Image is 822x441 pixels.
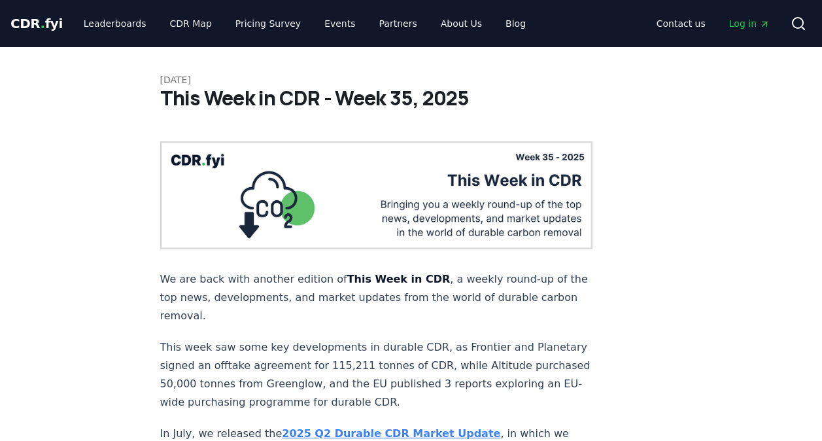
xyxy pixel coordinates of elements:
a: CDR.fyi [10,14,63,33]
img: blog post image [160,141,593,249]
a: Blog [495,12,536,35]
a: Contact us [646,12,716,35]
span: Log in [729,17,770,30]
a: Partners [369,12,428,35]
a: Leaderboards [73,12,157,35]
nav: Main [73,12,536,35]
a: CDR Map [160,12,222,35]
strong: This Week in CDR [347,273,451,285]
h1: This Week in CDR - Week 35, 2025 [160,86,662,110]
p: [DATE] [160,73,662,86]
a: About Us [430,12,492,35]
a: Log in [719,12,780,35]
p: We are back with another edition of , a weekly round-up of the top news, developments, and market... [160,270,593,325]
a: Pricing Survey [225,12,311,35]
span: CDR fyi [10,16,63,31]
p: This week saw some key developments in durable CDR, as Frontier and Planetary signed an offtake a... [160,338,593,412]
span: . [41,16,45,31]
a: Events [314,12,366,35]
a: 2025 Q2 Durable CDR Market Update [282,427,500,440]
nav: Main [646,12,780,35]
